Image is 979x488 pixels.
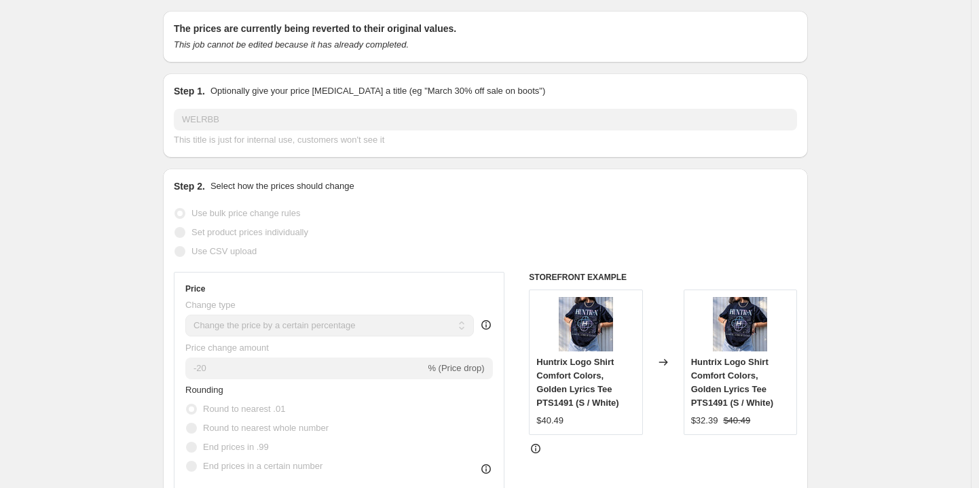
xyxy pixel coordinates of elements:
input: -15 [185,358,425,379]
span: End prices in .99 [203,442,269,452]
span: Huntrix Logo Shirt Comfort Colors, Golden Lyrics Tee PTS1491 (S / White) [691,357,773,408]
img: T-SHIRT-_9_-PTS1491_f_bl_80x.jpg [713,297,767,351]
span: Change type [185,300,236,310]
span: End prices in a certain number [203,461,322,471]
h2: Step 2. [174,179,205,193]
div: $32.39 [691,414,718,428]
span: Set product prices individually [191,227,308,237]
img: T-SHIRT-_9_-PTS1491_f_bl_80x.jpg [559,297,613,351]
span: Use CSV upload [191,246,257,256]
span: Price change amount [185,343,269,353]
span: Use bulk price change rules [191,208,300,218]
h3: Price [185,283,205,294]
span: Round to nearest .01 [203,404,285,414]
span: % (Price drop) [428,363,484,373]
h6: STOREFRONT EXAMPLE [529,272,797,283]
span: Round to nearest whole number [203,423,329,433]
i: This job cannot be edited because it has already completed. [174,39,409,50]
div: help [479,318,493,332]
div: $40.49 [536,414,564,428]
strike: $40.49 [723,414,750,428]
input: 30% off holiday sale [174,109,797,130]
span: Rounding [185,385,223,395]
span: Huntrix Logo Shirt Comfort Colors, Golden Lyrics Tee PTS1491 (S / White) [536,357,618,408]
p: Select how the prices should change [210,179,354,193]
h2: Step 1. [174,84,205,98]
span: This title is just for internal use, customers won't see it [174,135,384,145]
p: Optionally give your price [MEDICAL_DATA] a title (eg "March 30% off sale on boots") [210,84,545,98]
h2: The prices are currently being reverted to their original values. [174,22,797,35]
